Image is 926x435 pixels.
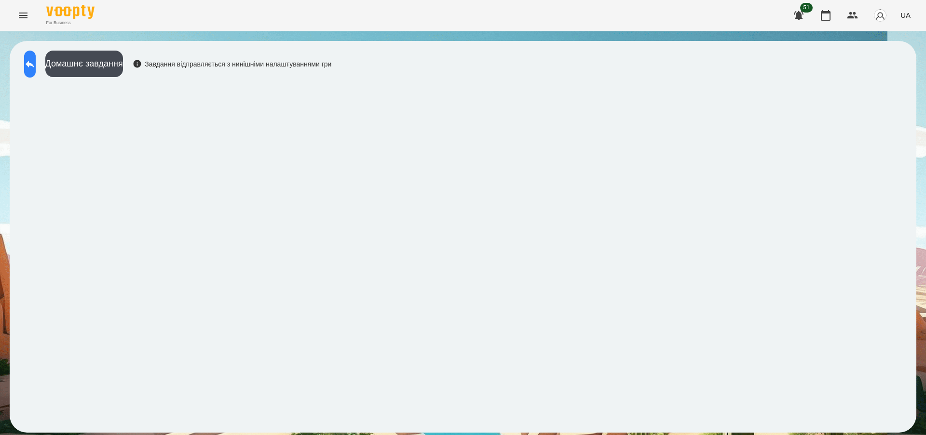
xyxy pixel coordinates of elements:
[900,10,911,20] span: UA
[46,20,95,26] span: For Business
[46,5,95,19] img: Voopty Logo
[800,3,813,13] span: 51
[12,4,35,27] button: Menu
[45,51,123,77] button: Домашнє завдання
[897,6,914,24] button: UA
[133,59,332,69] div: Завдання відправляється з нинішніми налаштуваннями гри
[873,9,887,22] img: avatar_s.png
